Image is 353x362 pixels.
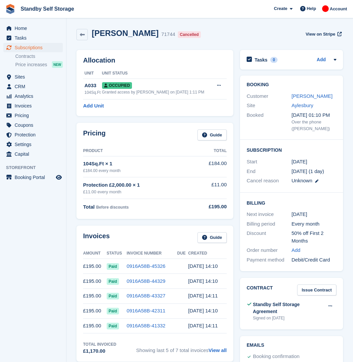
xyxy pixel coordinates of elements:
[192,156,227,177] td: £184.00
[83,248,107,259] th: Amount
[292,178,312,183] span: Unknown
[15,149,55,159] span: Capital
[83,68,102,79] th: Unit
[188,248,227,259] th: Created
[15,173,55,182] span: Booking Portal
[127,278,166,284] a: 0916A58B-44329
[83,274,107,289] td: £195.00
[83,204,95,210] span: Total
[247,102,292,109] div: Site
[247,247,292,254] div: Order number
[127,293,166,298] a: 0916A58B-43327
[292,168,324,174] span: [DATE] (1 day)
[3,130,63,139] a: menu
[3,140,63,149] a: menu
[83,181,192,189] div: Protection £2,000.00 × 1
[255,57,268,63] h2: Tasks
[102,89,212,95] div: Granted access by [PERSON_NAME] on [DATE] 1:11 PM
[247,256,292,264] div: Payment method
[3,173,63,182] a: menu
[107,323,119,329] span: Paid
[292,93,332,99] a: [PERSON_NAME]
[127,308,166,313] a: 0916A58B-42311
[292,247,300,254] a: Add
[52,61,63,68] div: NEW
[292,230,336,245] div: 50% off First 2 Months
[83,168,192,174] div: £184.00 every month
[15,24,55,33] span: Home
[15,120,55,130] span: Coupons
[3,43,63,52] a: menu
[102,82,132,89] span: Occupied
[3,72,63,82] a: menu
[3,101,63,110] a: menu
[107,308,119,314] span: Paid
[83,160,192,168] div: 104Sq.Ft × 1
[83,318,107,333] td: £195.00
[83,57,227,64] h2: Allocation
[208,347,227,353] a: View all
[15,111,55,120] span: Pricing
[253,315,324,321] div: Signed on [DATE]
[15,140,55,149] span: Settings
[5,4,15,14] img: stora-icon-8386f47178a22dfd0bd8f6a31ec36ba5ce8667c1dd55bd0f319d3a0aa187defe.svg
[192,146,227,156] th: Total
[292,111,336,119] div: [DATE] 01:10 PM
[15,43,55,52] span: Subscriptions
[3,82,63,91] a: menu
[15,62,47,68] span: Price increases
[83,146,192,156] th: Product
[83,303,107,318] td: £195.00
[96,205,129,210] span: Before discounts
[330,6,347,12] span: Account
[3,91,63,101] a: menu
[247,284,273,295] h2: Contract
[107,263,119,270] span: Paid
[177,248,188,259] th: Due
[188,323,218,328] time: 2025-04-06 13:11:09 UTC
[161,31,175,38] div: 71744
[15,72,55,82] span: Sites
[107,248,127,259] th: Status
[247,92,292,100] div: Customer
[297,284,336,295] a: Issue Contract
[247,146,336,153] h2: Subscription
[55,173,63,181] a: Preview store
[270,57,278,63] div: 0
[83,129,106,140] h2: Pricing
[292,211,336,218] div: [DATE]
[15,101,55,110] span: Invoices
[15,91,55,101] span: Analytics
[83,288,107,303] td: £195.00
[247,158,292,166] div: Start
[197,232,227,243] a: Guide
[197,129,227,140] a: Guide
[247,199,336,206] h2: Billing
[178,31,201,38] div: Cancelled
[127,323,166,328] a: 0916A58B-41332
[292,220,336,228] div: Every month
[247,111,292,132] div: Booked
[292,119,336,132] div: Over the phone ([PERSON_NAME])
[307,5,316,12] span: Help
[247,177,292,185] div: Cancel reason
[107,278,119,285] span: Paid
[83,341,116,347] div: Total Invoiced
[317,56,326,64] a: Add
[107,293,119,299] span: Paid
[15,130,55,139] span: Protection
[15,61,63,68] a: Price increases NEW
[188,293,218,298] time: 2025-06-06 13:11:19 UTC
[192,177,227,199] td: £11.00
[253,353,299,361] div: Booking confirmation
[102,68,212,79] th: Unit Status
[3,149,63,159] a: menu
[188,308,218,313] time: 2025-05-06 13:10:26 UTC
[127,263,166,269] a: 0916A58B-45326
[247,220,292,228] div: Billing period
[83,232,110,243] h2: Invoices
[83,347,116,355] div: £1,170.00
[15,82,55,91] span: CRM
[83,189,192,195] div: £11.00 every month
[136,341,227,355] span: Showing last 5 of 7 total invoices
